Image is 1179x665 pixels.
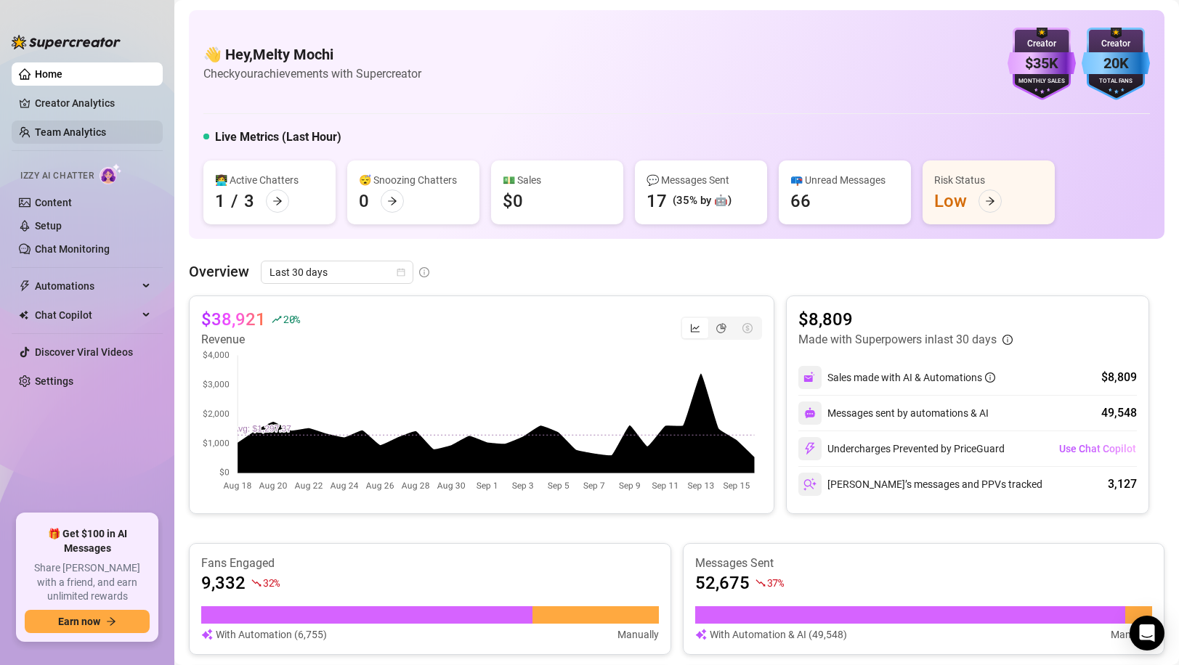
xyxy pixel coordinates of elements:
h4: 👋 Hey, Melty Mochi [203,44,421,65]
a: Home [35,68,62,80]
div: 66 [790,189,811,213]
span: Last 30 days [270,261,405,283]
span: arrow-right [106,616,116,627]
img: svg%3e [695,627,707,642]
a: Content [35,197,72,208]
div: $8,809 [1101,369,1137,386]
div: (35% by 🤖) [673,192,732,210]
div: 💬 Messages Sent [647,172,755,188]
span: 🎁 Get $100 in AI Messages [25,527,150,555]
div: Risk Status [934,172,1043,188]
span: pie-chart [716,323,726,333]
a: Chat Monitoring [35,243,110,255]
span: rise [272,314,282,325]
div: 💵 Sales [503,172,612,188]
span: info-circle [419,267,429,277]
div: $0 [503,189,523,213]
span: fall [755,578,766,588]
article: Check your achievements with Supercreator [203,65,421,83]
div: 📪 Unread Messages [790,172,899,188]
span: Earn now [58,616,100,627]
img: logo-BBDzfeDw.svg [12,35,121,49]
div: 😴 Snoozing Chatters [359,172,468,188]
article: Messages Sent [695,555,1153,571]
div: 20K [1082,52,1150,75]
article: Manually [617,627,659,642]
img: blue-badge-DgoSNQY1.svg [1082,28,1150,100]
img: Chat Copilot [19,310,28,320]
a: Discover Viral Videos [35,346,133,358]
article: 9,332 [201,571,246,595]
div: 👩‍💻 Active Chatters [215,172,324,188]
span: fall [251,578,262,588]
span: thunderbolt [19,280,31,292]
div: 49,548 [1101,404,1137,422]
img: svg%3e [803,442,817,455]
article: Revenue [201,331,300,348]
div: Undercharges Prevented by PriceGuard [798,437,1005,460]
span: info-circle [985,372,995,383]
span: 32 % [263,576,280,589]
div: Total Fans [1082,77,1150,86]
article: 52,675 [695,571,750,595]
article: Fans Engaged [201,555,659,571]
div: Monthly Sales [1008,77,1076,86]
article: With Automation (6,755) [216,627,327,642]
img: svg%3e [201,627,213,642]
div: 3 [244,189,254,213]
article: With Automation & AI (49,548) [710,627,847,642]
span: calendar [397,268,405,277]
span: arrow-right [387,196,397,206]
div: 1 [215,189,225,213]
img: svg%3e [803,371,817,384]
span: 20 % [283,312,300,326]
img: purple-badge-B9DA21FR.svg [1008,28,1076,100]
span: info-circle [1002,335,1013,345]
div: segmented control [681,317,762,340]
div: Messages sent by automations & AI [798,401,989,425]
button: Use Chat Copilot [1058,437,1137,460]
article: Overview [189,261,249,282]
span: 37 % [767,576,784,589]
span: arrow-right [985,196,995,206]
a: Team Analytics [35,126,106,138]
a: Setup [35,220,62,232]
div: [PERSON_NAME]’s messages and PPVs tracked [798,473,1042,496]
span: Izzy AI Chatter [20,169,94,183]
div: Creator [1008,37,1076,51]
button: Earn nowarrow-right [25,610,150,633]
div: 0 [359,189,369,213]
h5: Live Metrics (Last Hour) [215,128,341,146]
span: Use Chat Copilot [1059,443,1136,454]
span: dollar-circle [742,323,753,333]
a: Settings [35,375,73,387]
div: Sales made with AI & Automations [827,370,995,385]
article: $38,921 [201,308,266,331]
img: AI Chatter [100,163,122,184]
div: Open Intercom Messenger [1130,616,1164,650]
img: svg%3e [803,478,817,491]
img: svg%3e [804,407,816,419]
div: Creator [1082,37,1150,51]
a: Creator Analytics [35,91,151,115]
div: $35K [1008,52,1076,75]
article: Made with Superpowers in last 30 days [798,331,997,348]
span: arrow-right [272,196,283,206]
article: $8,809 [798,308,1013,331]
span: Share [PERSON_NAME] with a friend, and earn unlimited rewards [25,561,150,604]
span: line-chart [690,323,700,333]
div: 3,127 [1108,476,1137,493]
div: 17 [647,189,667,213]
article: Manually [1111,627,1152,642]
span: Automations [35,274,138,298]
span: Chat Copilot [35,303,138,327]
